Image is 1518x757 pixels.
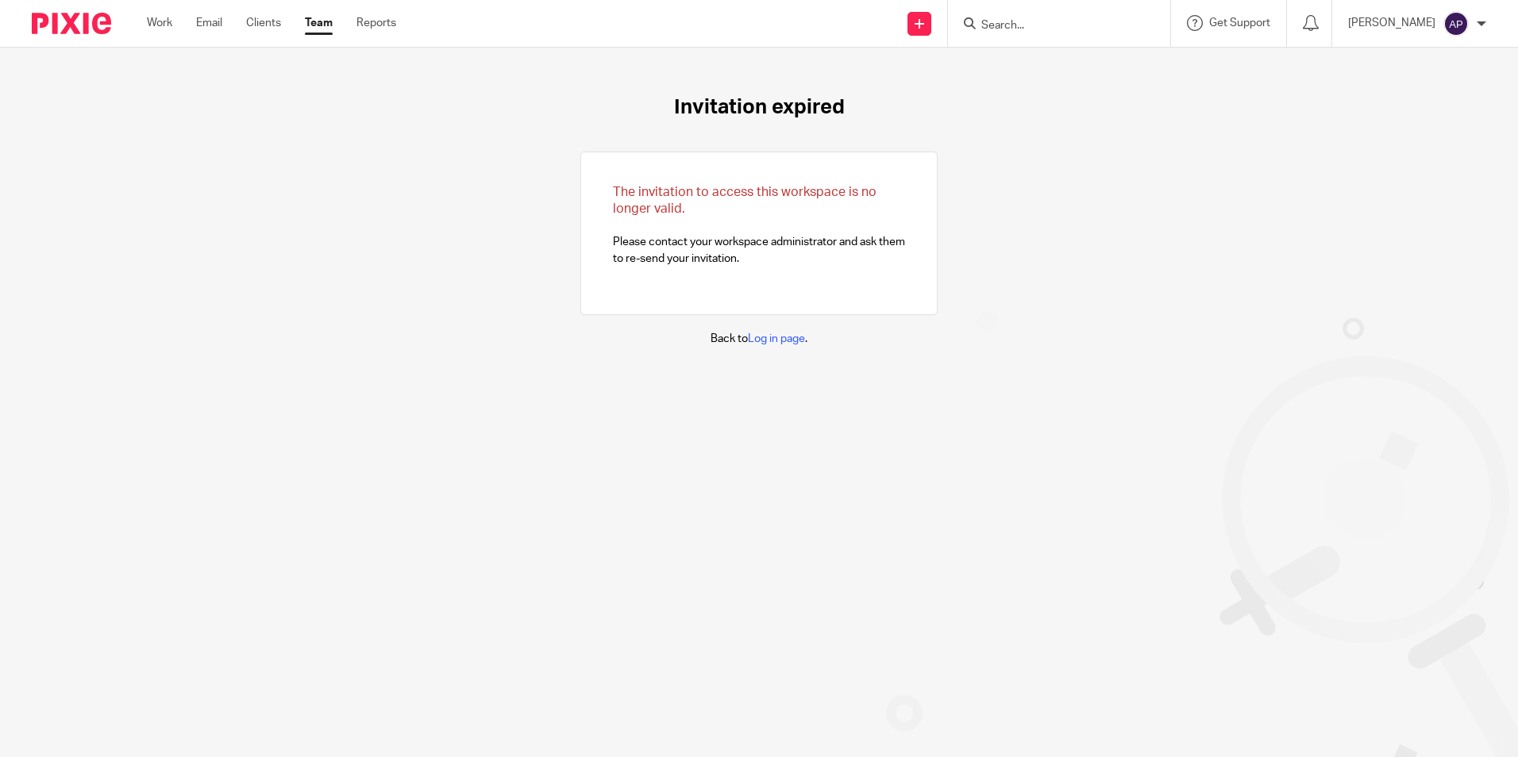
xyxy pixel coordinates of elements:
img: svg%3E [1443,11,1469,37]
a: Reports [356,15,396,31]
p: Please contact your workspace administrator and ask them to re-send your invitation. [613,184,905,267]
a: Clients [246,15,281,31]
a: Work [147,15,172,31]
span: The invitation to access this workspace is no longer valid. [613,186,877,215]
input: Search [980,19,1123,33]
p: [PERSON_NAME] [1348,15,1435,31]
p: Back to . [711,331,807,347]
span: Get Support [1209,17,1270,29]
a: Team [305,15,333,31]
img: Pixie [32,13,111,34]
a: Log in page [748,333,805,344]
h1: Invitation expired [674,95,845,120]
a: Email [196,15,222,31]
